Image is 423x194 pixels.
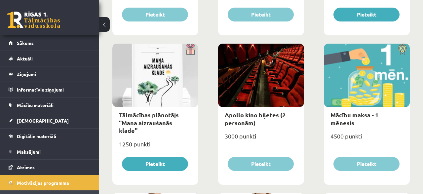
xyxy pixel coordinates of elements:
[218,131,304,147] div: 3000 punkti
[17,133,56,139] span: Digitālie materiāli
[112,138,198,155] div: 1250 punkti
[17,180,69,186] span: Motivācijas programma
[17,102,54,108] span: Mācību materiāli
[324,131,410,147] div: 4500 punkti
[9,51,91,66] a: Aktuāli
[17,82,91,97] legend: Informatīvie ziņojumi
[228,157,294,171] button: Pieteikt
[17,40,34,46] span: Sākums
[9,35,91,51] a: Sākums
[183,44,198,55] img: Dāvana ar pārsteigumu
[9,144,91,159] a: Maksājumi
[333,157,400,171] button: Pieteikt
[17,118,69,124] span: [DEMOGRAPHIC_DATA]
[7,12,60,28] a: Rīgas 1. Tālmācības vidusskola
[9,97,91,113] a: Mācību materiāli
[9,113,91,128] a: [DEMOGRAPHIC_DATA]
[9,175,91,190] a: Motivācijas programma
[9,66,91,82] a: Ziņojumi
[17,66,91,82] legend: Ziņojumi
[17,56,33,61] span: Aktuāli
[119,111,179,134] a: Tālmācības plānotājs "Mana aizraušanās klade"
[122,8,188,21] button: Pieteikt
[225,111,286,126] a: Apollo kino biļetes (2 personām)
[9,82,91,97] a: Informatīvie ziņojumi
[228,8,294,21] button: Pieteikt
[395,44,410,55] img: Atlaide
[9,129,91,144] a: Digitālie materiāli
[333,8,400,21] button: Pieteikt
[330,111,378,126] a: Mācību maksa - 1 mēnesis
[17,144,91,159] legend: Maksājumi
[122,157,188,171] button: Pieteikt
[9,160,91,175] a: Atzīmes
[17,164,35,170] span: Atzīmes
